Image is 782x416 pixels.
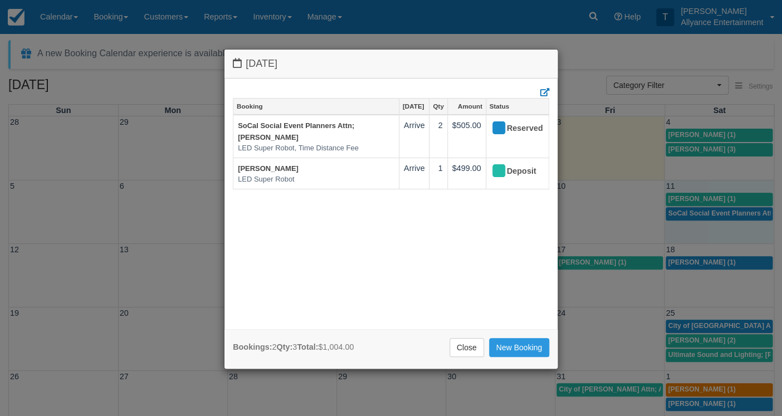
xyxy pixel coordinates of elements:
strong: Bookings: [233,342,272,351]
td: $499.00 [447,158,486,189]
a: [DATE] [399,99,429,114]
a: Qty [429,99,447,114]
a: Booking [233,99,399,114]
em: LED Super Robot [238,174,394,185]
h4: [DATE] [233,58,549,70]
div: 2 3 $1,004.00 [233,341,354,353]
strong: Total: [297,342,318,351]
td: Arrive [399,115,429,158]
a: Close [449,338,484,357]
a: New Booking [489,338,550,357]
td: Arrive [399,158,429,189]
a: [PERSON_NAME] [238,164,299,173]
td: $505.00 [447,115,486,158]
a: Amount [448,99,486,114]
a: SoCal Social Event Planners Attn; [PERSON_NAME] [238,121,354,141]
td: 2 [429,115,447,158]
td: 1 [429,158,447,189]
em: LED Super Robot, Time Distance Fee [238,143,394,154]
strong: Qty: [276,342,292,351]
div: Deposit [491,163,535,180]
div: Reserved [491,120,535,138]
a: Status [486,99,549,114]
